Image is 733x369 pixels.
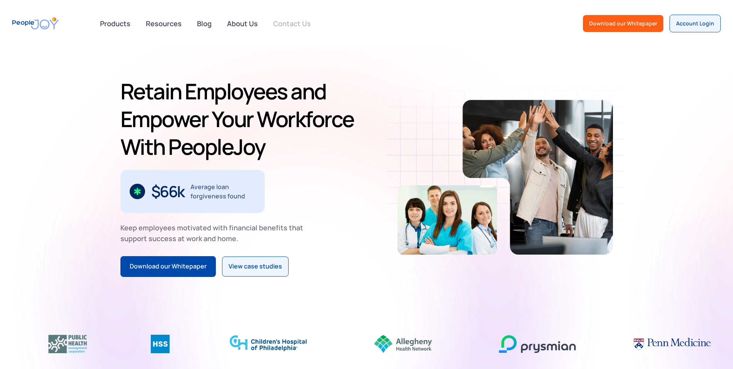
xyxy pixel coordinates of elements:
a: Download our Whitepaper [120,256,216,277]
div: Account Login [676,20,714,27]
div: Keep employees motivated with financial benefits that support success at work and home. [120,222,310,244]
div: 2 / 3 [120,170,265,213]
a: Resources [141,15,186,32]
a: Contact Us [269,15,316,32]
a: Account Login [670,15,721,32]
img: Retain-Employees-PeopleJoy [397,185,497,255]
a: Download our Whitepaper [583,15,663,32]
img: Retain-Employees-PeopleJoy [463,100,613,255]
div: Average loan forgiveness found [190,182,255,201]
div: Download our Whitepaper [130,262,207,272]
div: View case studies [229,262,282,272]
a: About Us [222,15,262,32]
div: Download our Whitepaper [589,20,657,27]
a: View case studies [222,257,289,277]
h1: Retain Employees and Empower Your Workforce With PeopleJoy [120,77,364,161]
div: Products [95,16,135,31]
a: Blog [192,15,216,32]
div: $66k [151,185,184,198]
a: home [12,12,58,34]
